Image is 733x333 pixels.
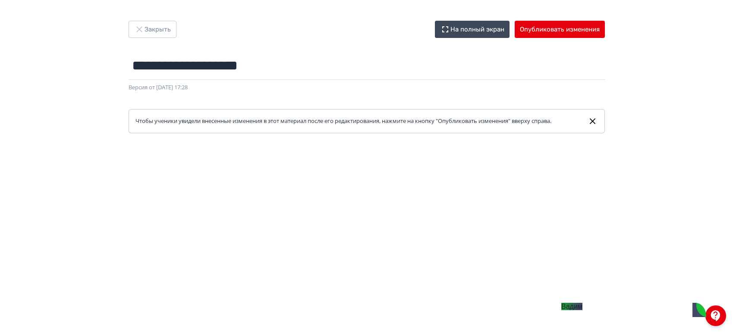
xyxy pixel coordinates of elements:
[129,83,605,92] div: Версия от [DATE] 17:28
[561,303,582,310] jdiv: Вадим
[435,21,510,38] button: На полный экран
[129,21,176,38] button: Закрыть
[515,21,605,38] button: Опубликовать изменения
[135,117,558,126] div: Чтобы ученики увидели внесенные изменения в этот материал после его редактирования, нажмите на кн...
